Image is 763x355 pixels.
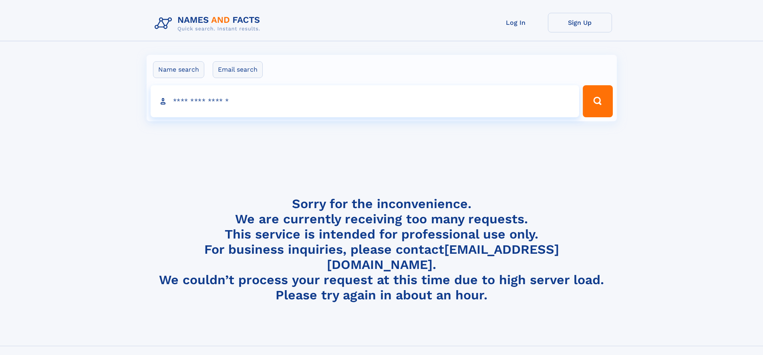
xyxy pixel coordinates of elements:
[151,13,267,34] img: Logo Names and Facts
[153,61,204,78] label: Name search
[484,13,548,32] a: Log In
[151,85,580,117] input: search input
[583,85,612,117] button: Search Button
[151,196,612,303] h4: Sorry for the inconvenience. We are currently receiving too many requests. This service is intend...
[548,13,612,32] a: Sign Up
[327,242,559,272] a: [EMAIL_ADDRESS][DOMAIN_NAME]
[213,61,263,78] label: Email search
